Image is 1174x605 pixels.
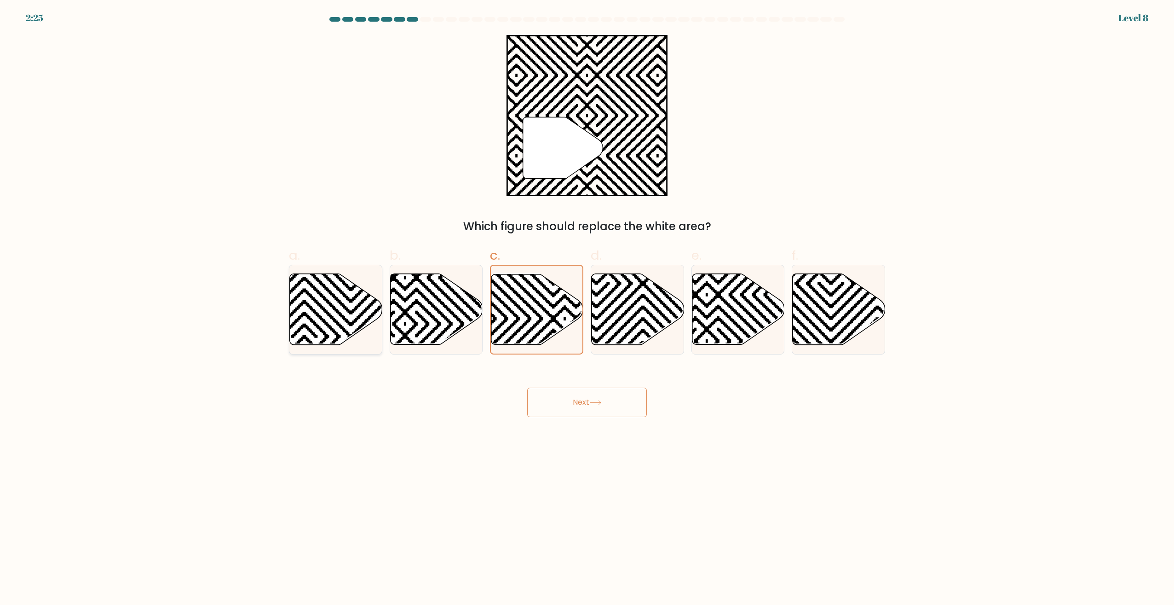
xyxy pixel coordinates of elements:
[527,388,647,417] button: Next
[294,218,880,235] div: Which figure should replace the white area?
[691,246,702,264] span: e.
[591,246,602,264] span: d.
[1118,11,1148,25] div: Level 8
[490,246,500,264] span: c.
[792,246,798,264] span: f.
[289,246,300,264] span: a.
[26,11,43,25] div: 2:25
[523,117,603,179] g: "
[390,246,401,264] span: b.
